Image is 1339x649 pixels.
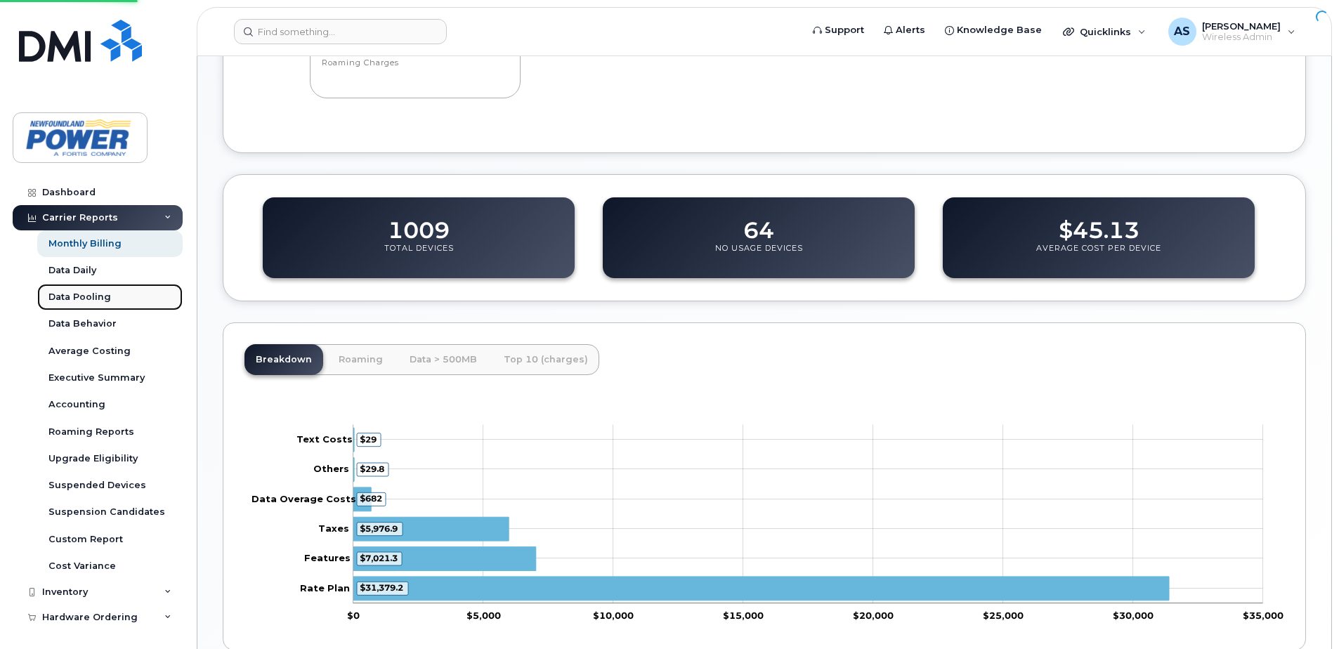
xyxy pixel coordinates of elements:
tspan: $5,000 [466,610,501,621]
span: Quicklinks [1080,26,1131,37]
tspan: $15,000 [723,610,764,621]
span: Support [825,23,864,37]
a: Top 10 (charges) [492,344,599,375]
tspan: $7,021.3 [360,553,398,563]
tspan: $20,000 [853,610,894,621]
tspan: $0 [347,610,360,621]
tspan: Data Overage Costs [252,493,356,504]
g: Chart [252,425,1284,621]
a: Breakdown [244,344,323,375]
tspan: Rate Plan [300,582,350,594]
div: Anthony Sutton [1158,18,1305,46]
p: Total Devices [384,243,454,268]
tspan: $30,000 [1113,610,1154,621]
p: Roaming Charges [322,58,509,83]
span: Wireless Admin [1202,32,1281,43]
span: AS [1174,23,1190,40]
p: Average Cost Per Device [1036,243,1161,268]
div: Quicklinks [1053,18,1156,46]
tspan: Features [304,552,351,563]
tspan: $29 [360,434,377,445]
span: Knowledge Base [957,23,1042,37]
tspan: $5,976.9 [360,523,398,534]
tspan: $682 [360,493,382,504]
p: No Usage Devices [715,243,803,268]
tspan: $25,000 [983,610,1024,621]
tspan: Others [313,463,349,474]
dd: 64 [743,204,774,243]
a: Alerts [874,16,935,44]
dd: 1009 [388,204,450,243]
a: Knowledge Base [935,16,1052,44]
a: Data > 500MB [398,344,488,375]
a: Roaming [327,344,394,375]
tspan: $31,379.2 [360,582,403,593]
tspan: Taxes [318,523,349,534]
dd: $45.13 [1059,204,1139,243]
span: Alerts [896,23,925,37]
g: Series [353,428,1169,601]
tspan: $35,000 [1243,610,1284,621]
tspan: $29.8 [360,464,384,474]
tspan: $10,000 [593,610,634,621]
input: Find something... [234,19,447,44]
tspan: Text Costs [296,433,353,445]
span: [PERSON_NAME] [1202,20,1281,32]
a: Support [803,16,874,44]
